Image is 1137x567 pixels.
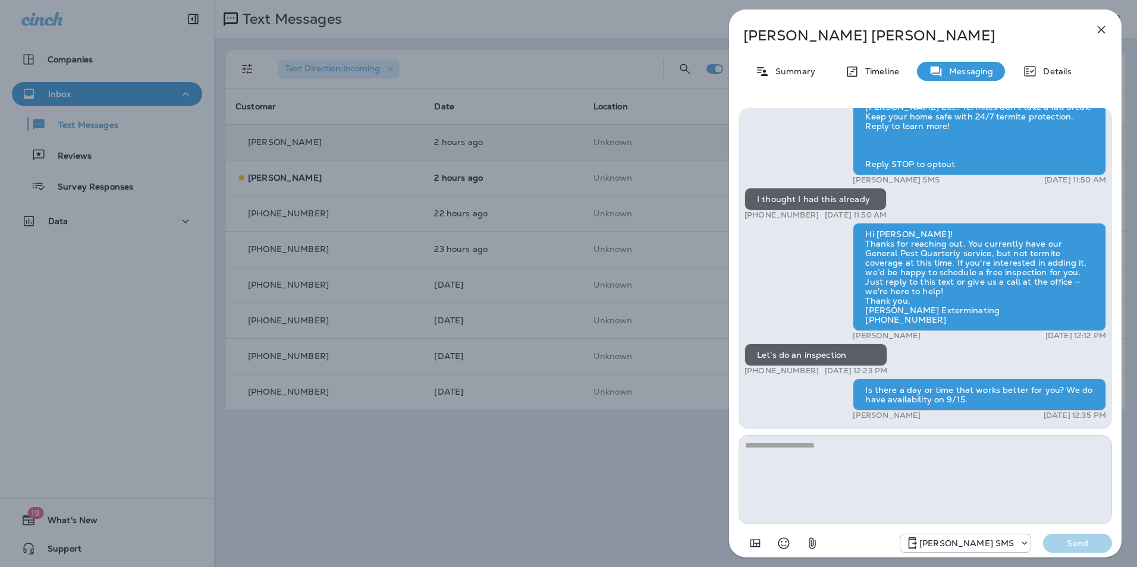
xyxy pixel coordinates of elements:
[745,210,819,220] p: [PHONE_NUMBER]
[772,531,796,555] button: Select an emoji
[825,366,887,376] p: [DATE] 12:23 PM
[853,379,1106,411] div: Is there a day or time that works better for you? We do have availability on 9/15.
[1037,67,1072,76] p: Details
[825,210,887,220] p: [DATE] 11:50 AM
[853,331,921,341] p: [PERSON_NAME]
[853,411,921,420] p: [PERSON_NAME]
[769,67,815,76] p: Summary
[919,538,1014,548] p: [PERSON_NAME] SMS
[900,536,1031,550] div: +1 (757) 760-3335
[743,27,1068,44] p: [PERSON_NAME] [PERSON_NAME]
[745,188,887,210] div: I thought I had this already
[859,67,899,76] p: Timeline
[1044,175,1106,185] p: [DATE] 11:50 AM
[745,344,887,366] div: Let's do an inspection
[1045,331,1106,341] p: [DATE] 12:12 PM
[743,531,767,555] button: Add in a premade template
[853,96,1106,175] div: [PERSON_NAME] Ext.: Termites don't take a fall break! Keep your home safe with 24/7 termite prote...
[745,366,819,376] p: [PHONE_NUMBER]
[1044,411,1106,420] p: [DATE] 12:35 PM
[853,175,939,185] p: [PERSON_NAME] SMS
[853,223,1106,331] div: Hi [PERSON_NAME]! Thanks for reaching out. You currently have our General Pest Quarterly service,...
[943,67,993,76] p: Messaging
